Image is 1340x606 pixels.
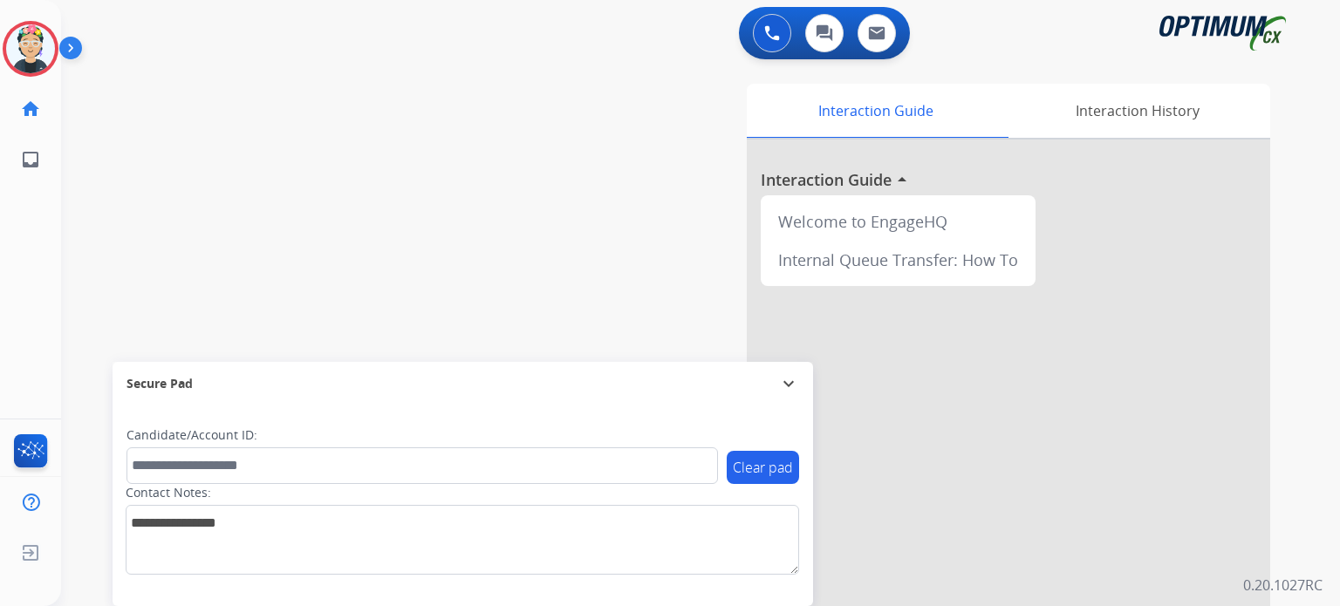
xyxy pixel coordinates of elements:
[20,99,41,119] mat-icon: home
[20,149,41,170] mat-icon: inbox
[126,375,193,392] span: Secure Pad
[727,451,799,484] button: Clear pad
[1004,84,1270,138] div: Interaction History
[6,24,55,73] img: avatar
[1243,575,1323,596] p: 0.20.1027RC
[747,84,1004,138] div: Interaction Guide
[126,426,257,444] label: Candidate/Account ID:
[768,241,1029,279] div: Internal Queue Transfer: How To
[126,484,211,501] label: Contact Notes:
[778,373,799,394] mat-icon: expand_more
[768,202,1029,241] div: Welcome to EngageHQ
